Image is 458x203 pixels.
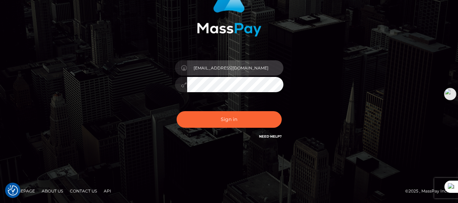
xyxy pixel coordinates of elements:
[177,111,282,128] button: Sign in
[405,187,453,195] div: © 2025 , MassPay Inc.
[259,134,282,139] a: Need Help?
[39,186,66,196] a: About Us
[8,185,18,196] img: Revisit consent button
[101,186,114,196] a: API
[67,186,100,196] a: Contact Us
[8,185,18,196] button: Consent Preferences
[187,60,283,76] input: Username...
[7,186,38,196] a: Homepage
